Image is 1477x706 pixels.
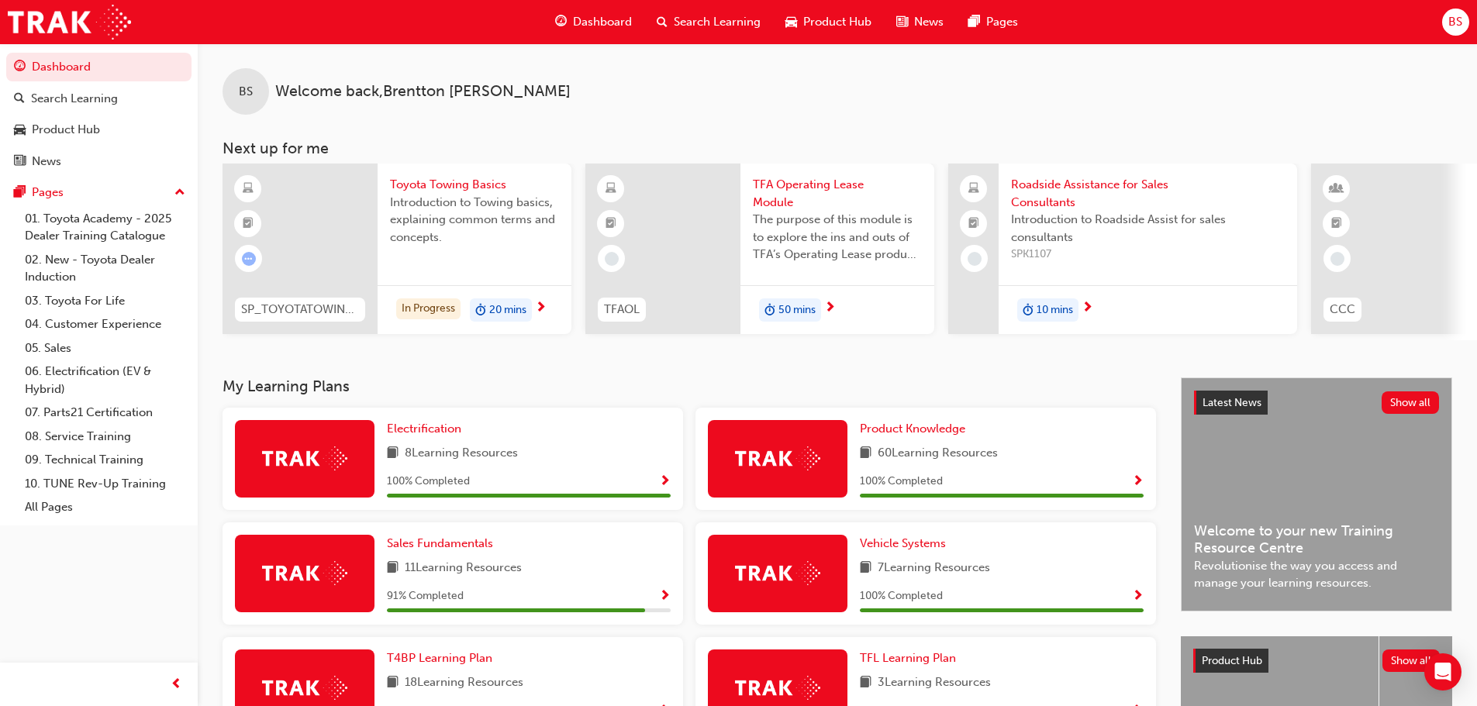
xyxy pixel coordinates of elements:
span: search-icon [14,92,25,106]
span: SPK1107 [1011,246,1285,263]
a: car-iconProduct Hub [773,6,884,38]
span: duration-icon [764,300,775,320]
span: booktick-icon [606,214,616,234]
a: 09. Technical Training [19,448,192,472]
a: Latest NewsShow allWelcome to your new Training Resource CentreRevolutionise the way you access a... [1181,377,1452,611]
span: learningRecordVerb_NONE-icon [968,252,982,266]
span: 100 % Completed [387,473,470,491]
span: learningResourceType_INSTRUCTOR_LED-icon [1331,179,1342,199]
img: Trak [262,561,347,585]
a: Search Learning [6,84,192,113]
span: booktick-icon [1331,214,1342,234]
span: 20 mins [489,301,526,319]
img: Trak [262,446,347,470]
span: Toyota Towing Basics [390,176,559,194]
span: Electrification [387,422,461,436]
span: 8 Learning Resources [405,444,518,463]
span: book-icon [860,444,871,463]
span: Revolutionise the way you access and manage your learning resources. [1194,557,1439,592]
a: Electrification [387,420,468,438]
span: car-icon [14,123,26,137]
span: Introduction to Roadside Assist for sales consultants [1011,211,1285,246]
span: pages-icon [14,186,26,200]
span: Product Knowledge [860,422,965,436]
span: BS [1448,13,1462,31]
span: Roadside Assistance for Sales Consultants [1011,176,1285,211]
span: learningResourceType_ELEARNING-icon [243,179,254,199]
span: BS [239,83,253,101]
span: learningRecordVerb_NONE-icon [605,252,619,266]
span: Show Progress [659,590,671,604]
span: SP_TOYOTATOWING_0424 [241,301,359,319]
a: 03. Toyota For Life [19,289,192,313]
span: TFAOL [604,301,640,319]
a: guage-iconDashboard [543,6,644,38]
span: 3 Learning Resources [878,673,991,693]
span: learningRecordVerb_NONE-icon [1330,252,1344,266]
span: 11 Learning Resources [405,559,522,578]
span: TFL Learning Plan [860,651,956,665]
button: Show Progress [659,472,671,491]
span: Pages [986,13,1018,31]
button: Show all [1382,649,1441,672]
a: SP_TOYOTATOWING_0424Toyota Towing BasicsIntroduction to Towing basics, explaining common terms an... [223,164,571,334]
span: up-icon [174,183,185,203]
span: laptop-icon [968,179,979,199]
button: Pages [6,178,192,207]
div: Pages [32,184,64,201]
div: Search Learning [31,90,118,108]
a: TFAOLTFA Operating Lease ModuleThe purpose of this module is to explore the ins and outs of TFA’s... [585,164,934,334]
img: Trak [262,676,347,700]
button: Show Progress [1132,587,1144,606]
a: Vehicle Systems [860,535,952,553]
span: Search Learning [674,13,761,31]
span: book-icon [387,559,399,578]
img: Trak [735,676,820,700]
a: All Pages [19,495,192,519]
span: News [914,13,944,31]
a: Product Knowledge [860,420,971,438]
a: News [6,147,192,176]
button: BS [1442,9,1469,36]
a: TFL Learning Plan [860,649,962,667]
span: Dashboard [573,13,632,31]
div: News [32,153,61,170]
span: search-icon [657,12,668,32]
span: duration-icon [1023,300,1034,320]
div: Product Hub [32,121,100,139]
a: Product Hub [6,115,192,144]
span: next-icon [1082,301,1093,315]
span: booktick-icon [968,214,979,234]
a: Sales Fundamentals [387,535,499,553]
a: 07. Parts21 Certification [19,401,192,425]
a: 04. Customer Experience [19,312,192,336]
a: 08. Service Training [19,425,192,449]
span: 10 mins [1037,301,1073,319]
img: Trak [8,5,131,40]
a: 05. Sales [19,336,192,360]
span: 91 % Completed [387,587,464,605]
img: Trak [735,561,820,585]
span: CCC [1330,301,1355,319]
a: search-iconSearch Learning [644,6,773,38]
span: duration-icon [475,300,486,320]
a: 02. New - Toyota Dealer Induction [19,248,192,289]
img: Trak [735,446,820,470]
span: news-icon [896,12,908,32]
span: T4BP Learning Plan [387,651,492,665]
a: Product HubShow all [1193,649,1440,673]
a: Roadside Assistance for Sales ConsultantsIntroduction to Roadside Assist for sales consultantsSPK... [948,164,1297,334]
span: Show Progress [659,475,671,489]
span: The purpose of this module is to explore the ins and outs of TFA’s Operating Lease product. In th... [753,211,922,263]
button: Show Progress [1132,472,1144,491]
a: Dashboard [6,53,192,81]
button: Show Progress [659,587,671,606]
span: guage-icon [14,60,26,74]
div: In Progress [396,298,461,319]
span: Vehicle Systems [860,536,946,550]
a: Latest NewsShow all [1194,391,1439,415]
span: 7 Learning Resources [878,559,990,578]
span: learningRecordVerb_ATTEMPT-icon [242,252,256,266]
